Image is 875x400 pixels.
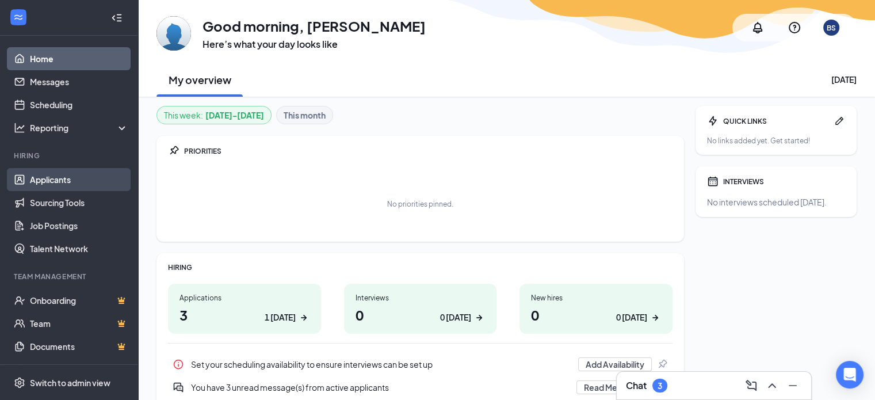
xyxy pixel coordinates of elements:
a: Talent Network [30,237,128,260]
div: Set your scheduling availability to ensure interviews can be set up [191,359,571,370]
svg: DoubleChatActive [173,382,184,393]
svg: ArrowRight [473,312,485,323]
svg: Pin [656,359,668,370]
button: Add Availability [578,357,652,371]
div: HIRING [168,262,673,272]
div: Switch to admin view [30,377,110,388]
div: No priorities pinned. [387,199,453,209]
div: 1 [DATE] [265,311,296,323]
a: Home [30,47,128,70]
svg: QuestionInfo [788,21,801,35]
a: Job Postings [30,214,128,237]
b: This month [284,109,326,121]
svg: Minimize [786,379,800,393]
svg: Calendar [707,176,719,187]
h1: Good morning, [PERSON_NAME] [202,16,426,36]
div: INTERVIEWS [723,177,845,186]
svg: Bolt [707,115,719,127]
div: 0 [DATE] [440,311,471,323]
div: You have 3 unread message(s) from active applicants [168,376,673,399]
a: New hires00 [DATE]ArrowRight [519,284,673,334]
button: Minimize [784,376,802,395]
svg: Pin [168,145,179,157]
a: Applicants [30,168,128,191]
div: Reporting [30,122,129,134]
h3: Chat [626,379,647,392]
a: Applications31 [DATE]ArrowRight [168,284,321,334]
div: Team Management [14,272,126,281]
div: You have 3 unread message(s) from active applicants [191,382,570,393]
a: SurveysCrown [30,358,128,381]
b: [DATE] - [DATE] [205,109,264,121]
div: 0 [DATE] [616,311,647,323]
a: DoubleChatActiveYou have 3 unread message(s) from active applicantsRead MessagesPin [168,376,673,399]
a: TeamCrown [30,312,128,335]
a: OnboardingCrown [30,289,128,312]
svg: Collapse [111,12,123,24]
div: Applications [179,293,310,303]
div: Interviews [356,293,486,303]
img: Brooke Snyder [156,16,191,51]
a: InfoSet your scheduling availability to ensure interviews can be set upAdd AvailabilityPin [168,353,673,376]
a: Scheduling [30,93,128,116]
div: BS [827,23,836,33]
svg: ArrowRight [298,312,310,323]
svg: Info [173,359,184,370]
svg: Notifications [751,21,765,35]
div: New hires [531,293,661,303]
svg: Pen [834,115,845,127]
div: 3 [658,381,662,391]
svg: Settings [14,377,25,388]
div: Set your scheduling availability to ensure interviews can be set up [168,353,673,376]
a: Sourcing Tools [30,191,128,214]
div: No links added yet. Get started! [707,136,845,146]
h1: 3 [179,305,310,325]
div: This week : [164,109,264,121]
h2: My overview [169,73,231,87]
a: Interviews00 [DATE]ArrowRight [344,284,497,334]
div: [DATE] [831,74,857,85]
h1: 0 [531,305,661,325]
button: ComposeMessage [742,376,761,395]
button: Read Messages [576,380,652,394]
svg: ArrowRight [649,312,661,323]
button: ChevronUp [763,376,781,395]
svg: ChevronUp [765,379,779,393]
div: Open Intercom Messenger [836,361,863,388]
svg: Analysis [14,122,25,134]
div: Hiring [14,151,126,161]
h3: Here’s what your day looks like [202,38,426,51]
div: PRIORITIES [184,146,673,156]
svg: WorkstreamLogo [13,12,24,23]
a: DocumentsCrown [30,335,128,358]
div: No interviews scheduled [DATE]. [707,196,845,208]
div: QUICK LINKS [723,116,829,126]
svg: ComposeMessage [744,379,758,393]
a: Messages [30,70,128,93]
h1: 0 [356,305,486,325]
